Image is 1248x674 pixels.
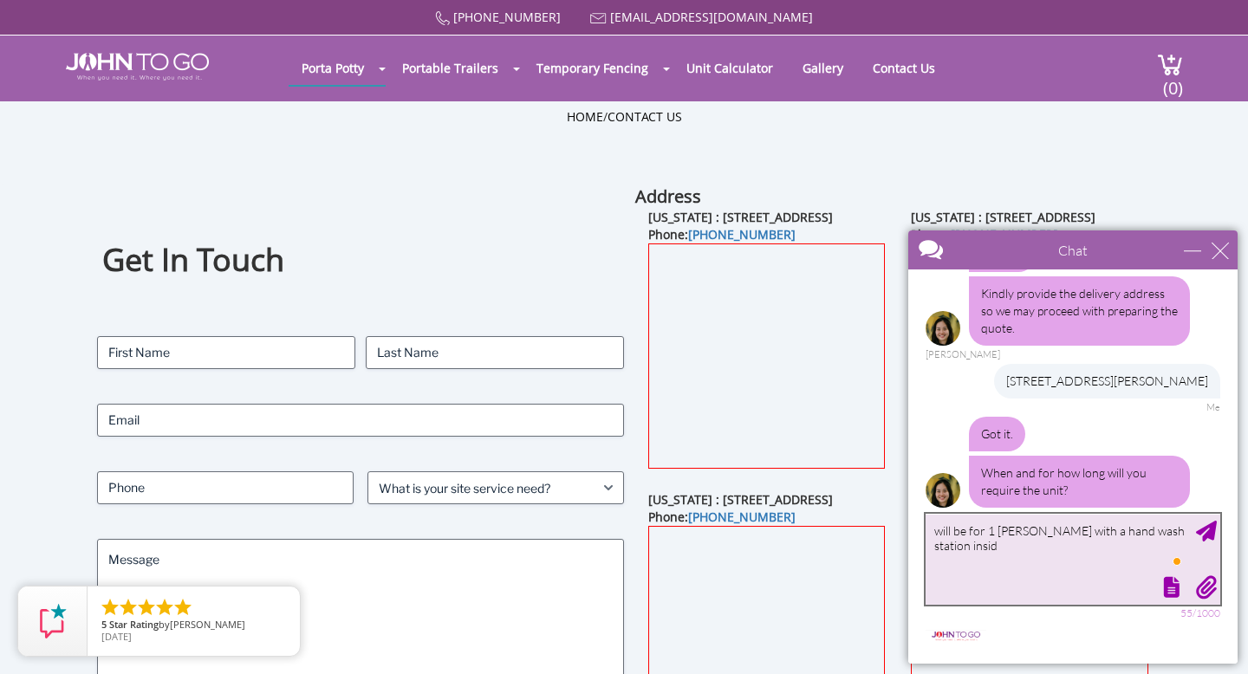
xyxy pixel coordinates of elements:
[66,53,209,81] img: JOHN to go
[389,51,511,85] a: Portable Trailers
[101,630,132,643] span: [DATE]
[101,619,286,632] span: by
[567,108,603,125] a: Home
[102,239,619,282] h1: Get In Touch
[608,108,682,125] a: Contact Us
[435,11,450,26] img: Call
[289,51,377,85] a: Porta Potty
[97,471,354,504] input: Phone
[453,9,561,25] a: [PHONE_NUMBER]
[109,618,159,631] span: Star Rating
[567,108,682,126] ul: /
[97,404,624,437] input: Email
[1162,62,1183,100] span: (0)
[172,597,193,618] li: 
[100,597,120,618] li: 
[523,51,661,85] a: Temporary Fencing
[898,220,1248,674] iframe: To enrich screen reader interactions, please activate Accessibility in Grammarly extension settings
[101,618,107,631] span: 5
[790,51,856,85] a: Gallery
[911,209,1095,225] b: [US_STATE] : [STREET_ADDRESS]
[590,13,607,24] img: Mail
[36,604,70,638] img: Review Rating
[170,618,245,631] span: [PERSON_NAME]
[610,9,813,25] a: [EMAIL_ADDRESS][DOMAIN_NAME]
[154,597,175,618] li: 
[97,336,355,369] input: First Name
[688,509,796,525] a: [PHONE_NUMBER]
[136,597,157,618] li: 
[1157,53,1183,76] img: cart a
[635,185,701,208] b: Address
[366,336,624,369] input: Last Name
[648,226,796,243] b: Phone:
[688,226,796,243] a: [PHONE_NUMBER]
[860,51,948,85] a: Contact Us
[648,209,833,225] b: [US_STATE] : [STREET_ADDRESS]
[648,509,796,525] b: Phone:
[118,597,139,618] li: 
[648,491,833,508] b: [US_STATE] : [STREET_ADDRESS]
[673,51,786,85] a: Unit Calculator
